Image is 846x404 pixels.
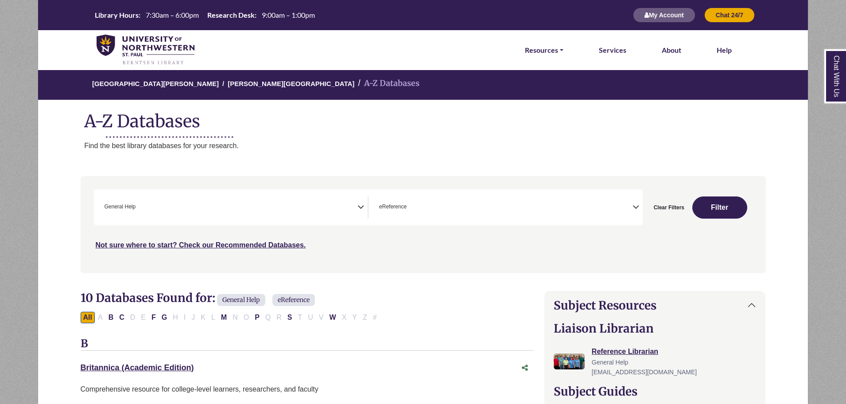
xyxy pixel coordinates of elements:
[592,348,658,355] a: Reference Librarian
[408,204,412,212] textarea: Search
[81,313,380,321] div: Alpha-list to filter by first letter of database name
[92,78,219,87] a: [GEOGRAPHIC_DATA][PERSON_NAME]
[204,10,257,20] th: Research Desk:
[105,203,136,211] span: General Help
[554,322,757,335] h2: Liaison Librarian
[272,294,315,306] span: eReference
[633,11,695,19] a: My Account
[159,312,170,323] button: Filter Results G
[81,363,194,372] a: Britannica (Academic Edition)
[38,104,808,131] h1: A-Z Databases
[149,312,159,323] button: Filter Results F
[592,369,697,376] span: [EMAIL_ADDRESS][DOMAIN_NAME]
[38,69,808,100] nav: breadcrumb
[516,360,534,377] button: Share this database
[262,11,315,19] span: 9:00am – 1:00pm
[285,312,295,323] button: Filter Results S
[101,203,136,211] li: General Help
[704,11,755,19] a: Chat 24/7
[376,203,407,211] li: eReference
[592,359,629,366] span: General Help
[633,8,695,23] button: My Account
[554,384,757,398] h2: Subject Guides
[327,312,339,323] button: Filter Results W
[91,10,318,19] table: Hours Today
[81,384,534,395] p: Comprehensive resource for college-level learners, researchers, and faculty
[252,312,262,323] button: Filter Results P
[554,353,585,369] img: Reference Librarian
[96,241,306,249] a: Not sure where to start? Check our Recommended Databases.
[599,44,626,56] a: Services
[81,312,95,323] button: All
[137,204,141,212] textarea: Search
[84,140,808,152] p: Find the best library databases for your research.
[116,312,127,323] button: Filter Results C
[97,35,194,66] img: library_home
[81,176,766,273] nav: Search filters
[717,44,732,56] a: Help
[217,294,265,306] span: General Help
[218,312,229,323] button: Filter Results M
[545,291,765,319] button: Subject Resources
[662,44,681,56] a: About
[525,44,563,56] a: Resources
[81,337,534,351] h3: B
[81,290,215,305] span: 10 Databases Found for:
[91,10,141,20] th: Library Hours:
[228,78,354,87] a: [PERSON_NAME][GEOGRAPHIC_DATA]
[704,8,755,23] button: Chat 24/7
[91,10,318,20] a: Hours Today
[379,203,407,211] span: eReference
[692,196,747,219] button: Submit for Search Results
[106,312,116,323] button: Filter Results B
[354,77,419,90] li: A-Z Databases
[648,196,690,219] button: Clear Filters
[146,11,199,19] span: 7:30am – 6:00pm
